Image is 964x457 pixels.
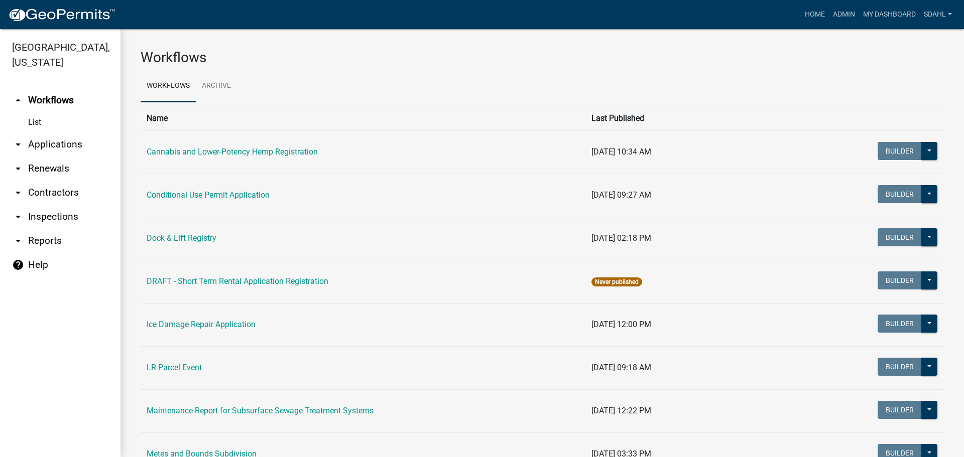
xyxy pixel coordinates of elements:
[12,259,24,271] i: help
[591,147,651,157] span: [DATE] 10:34 AM
[878,401,922,419] button: Builder
[196,70,237,102] a: Archive
[801,5,829,24] a: Home
[878,271,922,289] button: Builder
[591,277,642,286] span: Never published
[147,233,216,243] a: Dock & Lift Registry
[12,235,24,247] i: arrow_drop_down
[829,5,859,24] a: Admin
[12,94,24,106] i: arrow_drop_up
[591,233,651,243] span: [DATE] 02:18 PM
[147,147,318,157] a: Cannabis and Lower-Potency Hemp Registration
[878,142,922,160] button: Builder
[147,276,328,286] a: DRAFT - Short Term Rental Application Registration
[12,187,24,199] i: arrow_drop_down
[12,138,24,150] i: arrow_drop_down
[147,190,270,200] a: Conditional Use Permit Application
[878,358,922,376] button: Builder
[141,70,196,102] a: Workflows
[12,163,24,175] i: arrow_drop_down
[859,5,920,24] a: My Dashboard
[585,106,811,130] th: Last Published
[591,406,651,415] span: [DATE] 12:22 PM
[591,190,651,200] span: [DATE] 09:27 AM
[147,406,374,415] a: Maintenance Report for Subsurface Sewage Treatment Systems
[920,5,956,24] a: sdahl
[12,211,24,223] i: arrow_drop_down
[591,320,651,329] span: [DATE] 12:00 PM
[878,315,922,333] button: Builder
[147,363,202,372] a: LR Parcel Event
[141,106,585,130] th: Name
[878,228,922,246] button: Builder
[878,185,922,203] button: Builder
[591,363,651,372] span: [DATE] 09:18 AM
[147,320,256,329] a: Ice Damage Repair Application
[141,49,944,66] h3: Workflows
